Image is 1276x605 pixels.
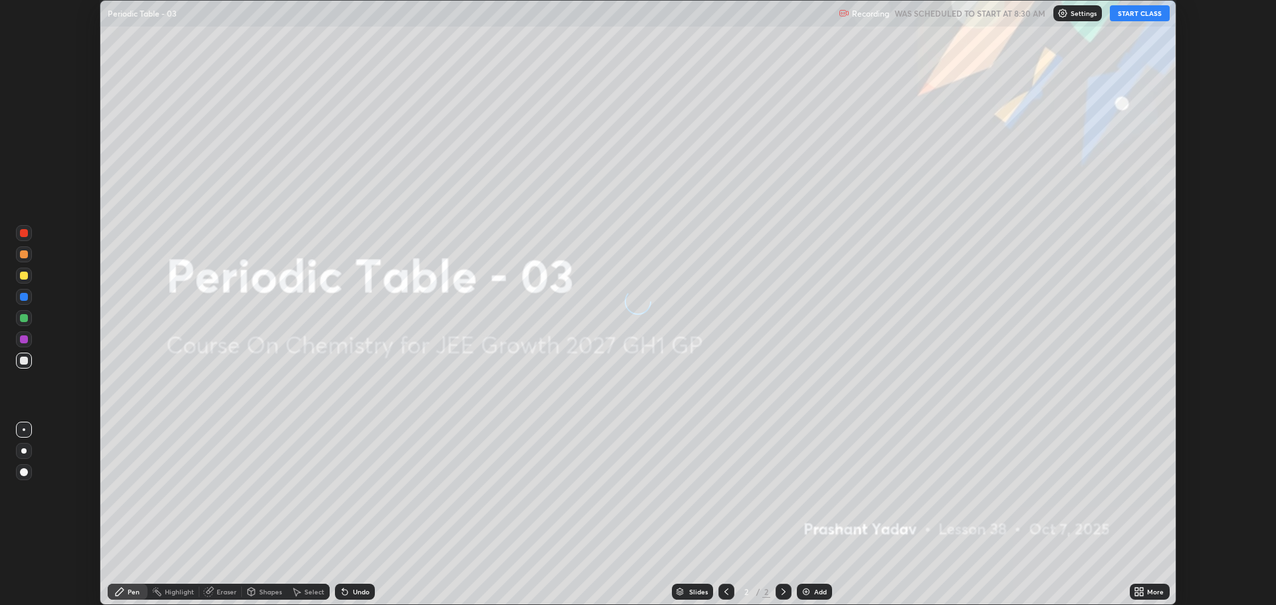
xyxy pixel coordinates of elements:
p: Settings [1071,10,1097,17]
h5: WAS SCHEDULED TO START AT 8:30 AM [895,7,1045,19]
img: class-settings-icons [1057,8,1068,19]
div: Slides [689,588,708,595]
div: Select [304,588,324,595]
div: Undo [353,588,370,595]
div: Highlight [165,588,194,595]
div: Shapes [259,588,282,595]
div: More [1147,588,1164,595]
div: Add [814,588,827,595]
img: add-slide-button [801,586,811,597]
p: Periodic Table - 03 [108,8,177,19]
p: Recording [852,9,889,19]
div: Eraser [217,588,237,595]
button: START CLASS [1110,5,1170,21]
div: 2 [740,588,753,596]
div: Pen [128,588,140,595]
img: recording.375f2c34.svg [839,8,849,19]
div: / [756,588,760,596]
div: 2 [762,586,770,598]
